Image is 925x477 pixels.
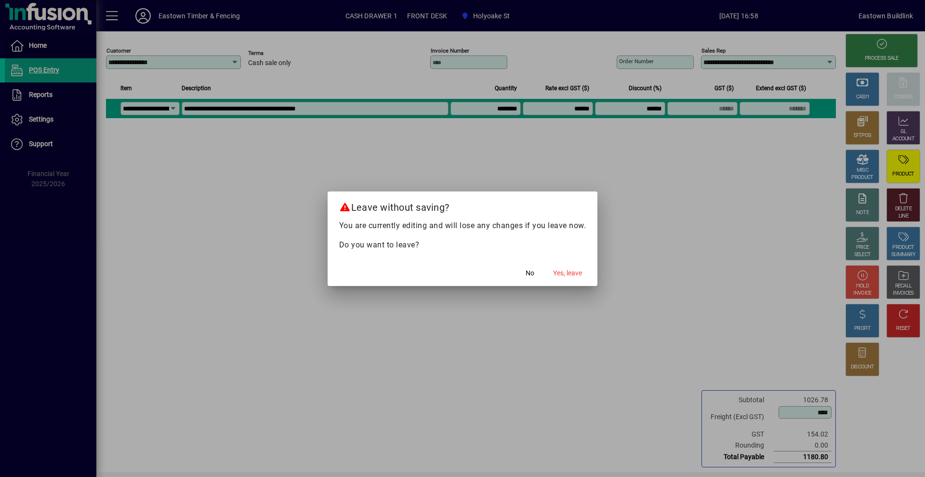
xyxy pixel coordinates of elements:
button: Yes, leave [549,265,586,282]
span: No [526,268,534,278]
h2: Leave without saving? [328,191,598,219]
button: No [515,265,545,282]
p: Do you want to leave? [339,239,586,251]
span: Yes, leave [553,268,582,278]
p: You are currently editing and will lose any changes if you leave now. [339,220,586,232]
